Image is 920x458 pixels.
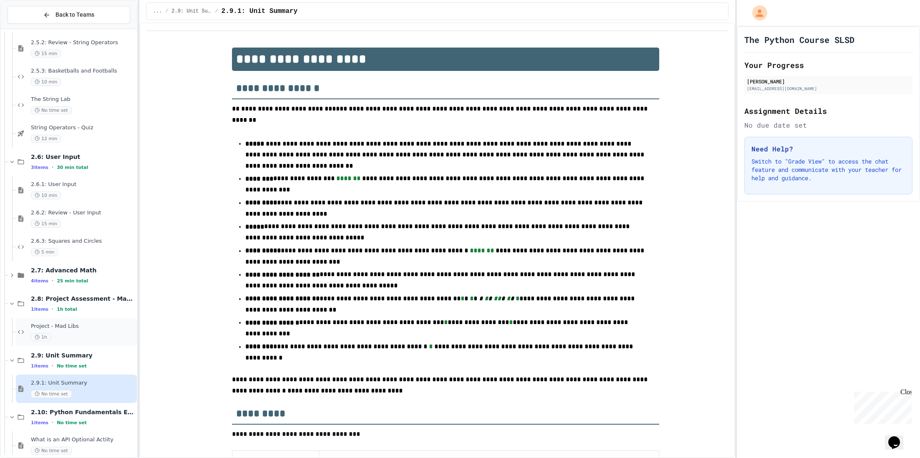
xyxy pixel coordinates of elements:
[31,278,48,284] span: 4 items
[31,50,61,58] span: 15 min
[57,278,88,284] span: 25 min total
[57,165,88,170] span: 30 min total
[31,408,135,416] span: 2.10: Python Fundamentals Exam
[31,333,51,341] span: 1h
[744,105,912,117] h2: Assignment Details
[747,78,910,85] div: [PERSON_NAME]
[31,78,61,86] span: 10 min
[751,157,905,182] p: Switch to "Grade View" to access the chat feature and communicate with your teacher for help and ...
[31,165,48,170] span: 3 items
[31,68,135,75] span: 2.5.3: Basketballs and Footballs
[31,295,135,302] span: 2.8: Project Assessment - Mad Libs
[31,352,135,359] span: 2.9: Unit Summary
[31,307,48,312] span: 1 items
[55,10,94,19] span: Back to Teams
[31,390,72,398] span: No time set
[31,220,61,228] span: 15 min
[744,59,912,71] h2: Your Progress
[3,3,58,53] div: Chat with us now!Close
[215,8,218,15] span: /
[31,209,135,216] span: 2.6.2: Review - User Input
[31,181,135,188] span: 2.6.1: User Input
[52,277,53,284] span: •
[31,447,72,455] span: No time set
[31,267,135,274] span: 2.7: Advanced Math
[751,144,905,154] h3: Need Help?
[31,153,135,161] span: 2.6: User Input
[153,8,162,15] span: ...
[171,8,212,15] span: 2.9: Unit Summary
[885,425,912,450] iframe: chat widget
[744,120,912,130] div: No due date set
[52,419,53,426] span: •
[165,8,168,15] span: /
[31,380,135,387] span: 2.9.1: Unit Summary
[31,248,58,256] span: 5 min
[31,436,135,443] span: What is an API Optional Actiity
[31,96,135,103] span: The String Lab
[31,363,48,369] span: 1 items
[52,306,53,312] span: •
[222,6,297,16] span: 2.9.1: Unit Summary
[57,363,87,369] span: No time set
[31,135,61,143] span: 12 min
[31,106,72,114] span: No time set
[31,191,61,199] span: 10 min
[744,34,854,45] h1: The Python Course SLSD
[851,388,912,424] iframe: chat widget
[31,124,135,131] span: String Operators - Quiz
[57,307,77,312] span: 1h total
[57,420,87,425] span: No time set
[52,164,53,171] span: •
[31,420,48,425] span: 1 items
[31,323,135,330] span: Project - Mad Libs
[31,238,135,245] span: 2.6.3: Squares and Circles
[31,39,135,46] span: 2.5.2: Review - String Operators
[744,3,769,23] div: My Account
[8,6,130,24] button: Back to Teams
[52,362,53,369] span: •
[747,86,910,92] div: [EMAIL_ADDRESS][DOMAIN_NAME]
